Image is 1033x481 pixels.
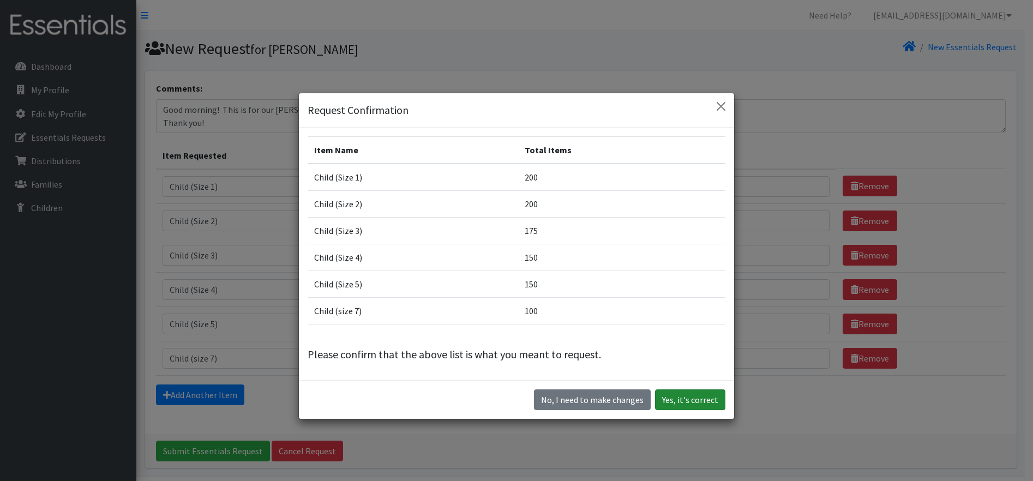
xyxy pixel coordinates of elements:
[308,270,518,297] td: Child (Size 5)
[308,346,725,363] p: Please confirm that the above list is what you meant to request.
[308,164,518,191] td: Child (Size 1)
[518,164,725,191] td: 200
[308,297,518,324] td: Child (size 7)
[655,389,725,410] button: Yes, it's correct
[518,190,725,217] td: 200
[308,244,518,270] td: Child (Size 4)
[518,244,725,270] td: 150
[518,270,725,297] td: 150
[308,136,518,164] th: Item Name
[308,217,518,244] td: Child (Size 3)
[518,297,725,324] td: 100
[534,389,651,410] button: No I need to make changes
[518,136,725,164] th: Total Items
[308,190,518,217] td: Child (Size 2)
[308,102,409,118] h5: Request Confirmation
[518,217,725,244] td: 175
[712,98,730,115] button: Close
